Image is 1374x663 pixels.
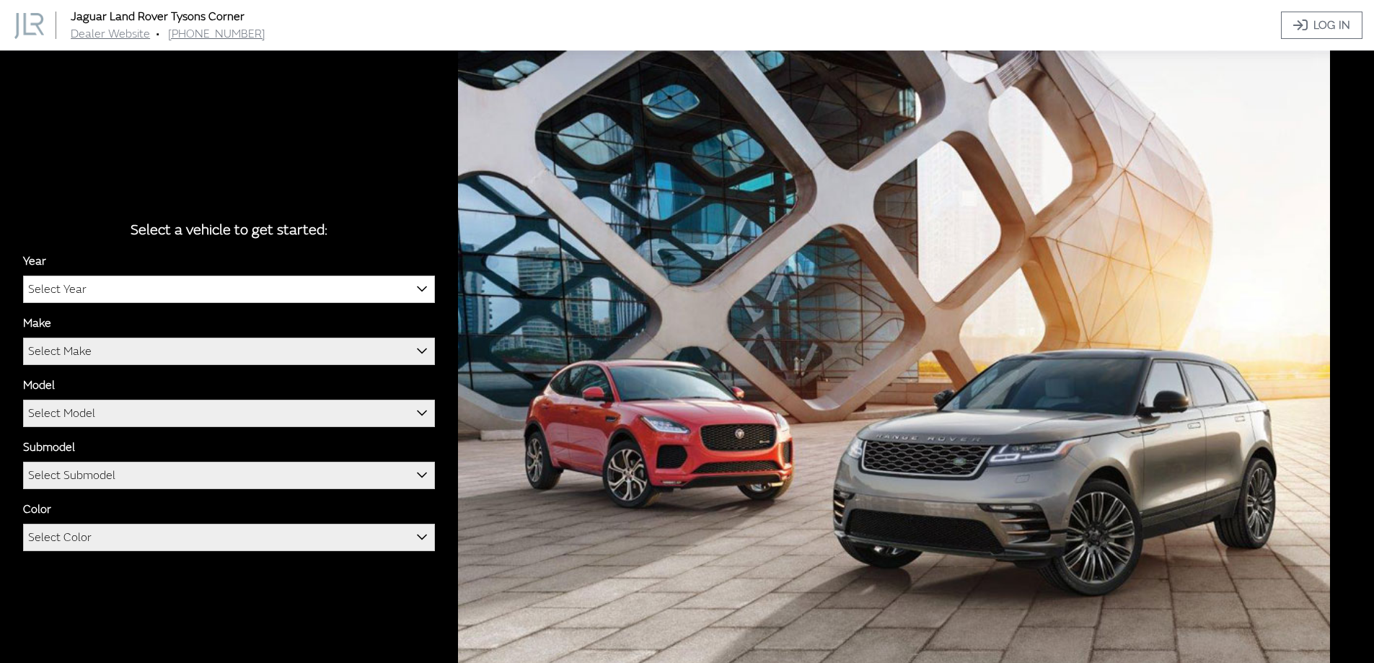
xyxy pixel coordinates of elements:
[71,27,150,41] a: Dealer Website
[23,219,435,241] div: Select a vehicle to get started:
[28,276,87,302] span: Select Year
[23,253,46,270] label: Year
[1281,12,1362,39] a: Log In
[23,315,51,332] label: Make
[168,27,265,41] a: [PHONE_NUMBER]
[23,462,435,489] span: Select Submodel
[28,462,115,488] span: Select Submodel
[71,9,245,24] a: Jaguar Land Rover Tysons Corner
[23,501,51,518] label: Color
[23,524,435,551] span: Select Color
[14,13,44,39] img: Dashboard
[1313,17,1350,34] span: Log In
[156,27,159,41] span: •
[28,338,92,364] span: Select Make
[23,400,435,427] span: Select Model
[23,439,75,456] label: Submodel
[24,276,434,302] span: Select Year
[23,276,435,303] span: Select Year
[28,400,95,426] span: Select Model
[28,524,92,550] span: Select Color
[23,377,55,394] label: Model
[24,338,434,364] span: Select Make
[14,12,68,38] a: Jaguar Land Rover Tysons Corner logo
[23,338,435,365] span: Select Make
[24,524,434,550] span: Select Color
[24,462,434,488] span: Select Submodel
[24,400,434,426] span: Select Model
